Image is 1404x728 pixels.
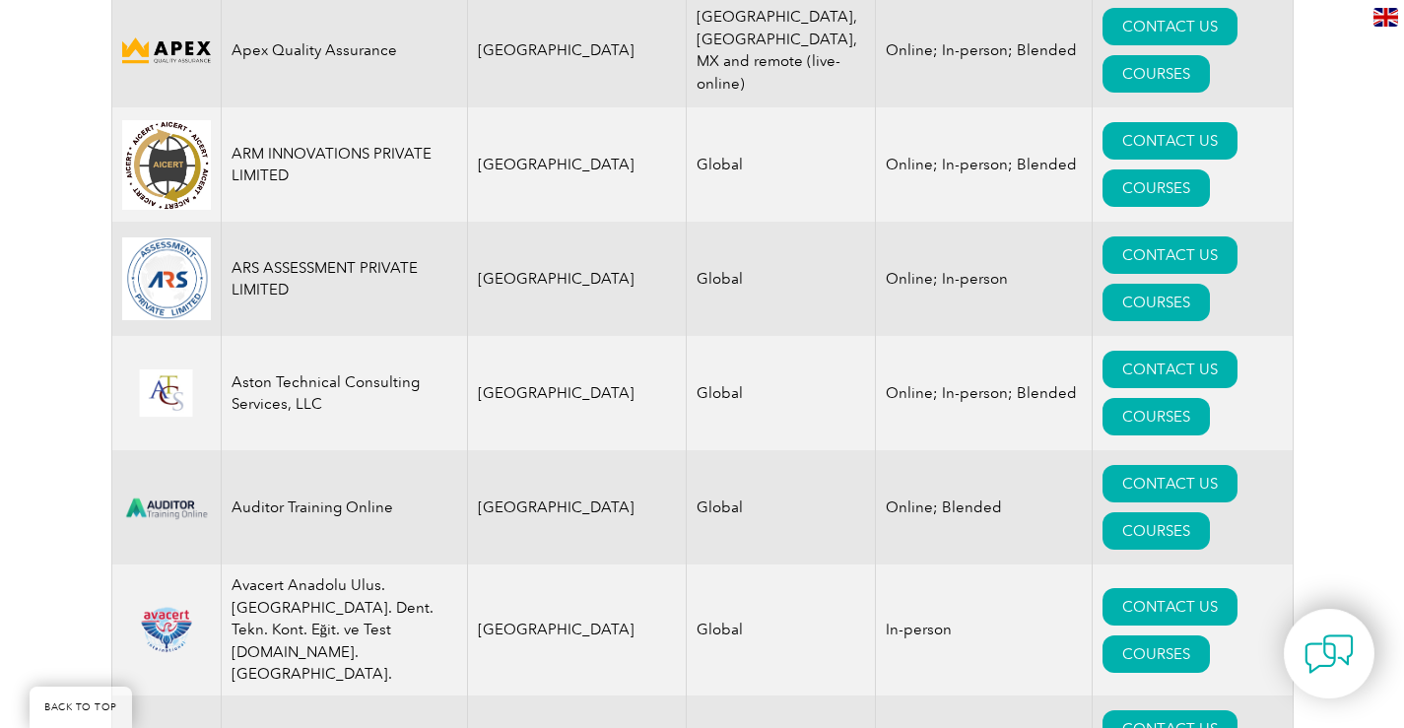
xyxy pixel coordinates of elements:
[687,336,876,450] td: Global
[122,237,211,320] img: 509b7a2e-6565-ed11-9560-0022481565fd-logo.png
[876,222,1093,336] td: Online; In-person
[1103,465,1237,502] a: CONTACT US
[687,222,876,336] td: Global
[687,450,876,564] td: Global
[467,564,687,695] td: [GEOGRAPHIC_DATA]
[122,486,211,530] img: d024547b-a6e0-e911-a812-000d3a795b83-logo.png
[687,564,876,695] td: Global
[467,336,687,450] td: [GEOGRAPHIC_DATA]
[221,564,467,695] td: Avacert Anadolu Ulus. [GEOGRAPHIC_DATA]. Dent. Tekn. Kont. Eğit. ve Test [DOMAIN_NAME]. [GEOGRAPH...
[221,107,467,222] td: ARM INNOVATIONS PRIVATE LIMITED
[122,369,211,418] img: ce24547b-a6e0-e911-a812-000d3a795b83-logo.png
[1103,351,1237,388] a: CONTACT US
[1103,122,1237,160] a: CONTACT US
[876,450,1093,564] td: Online; Blended
[1103,284,1210,321] a: COURSES
[876,336,1093,450] td: Online; In-person; Blended
[1103,8,1237,45] a: CONTACT US
[221,450,467,564] td: Auditor Training Online
[1103,169,1210,207] a: COURSES
[876,564,1093,695] td: In-person
[30,687,132,728] a: BACK TO TOP
[467,450,687,564] td: [GEOGRAPHIC_DATA]
[467,107,687,222] td: [GEOGRAPHIC_DATA]
[122,606,211,654] img: 815efeab-5b6f-eb11-a812-00224815377e-logo.png
[221,222,467,336] td: ARS ASSESSMENT PRIVATE LIMITED
[221,336,467,450] td: Aston Technical Consulting Services, LLC
[1103,588,1237,626] a: CONTACT US
[122,34,211,67] img: cdfe6d45-392f-f011-8c4d-000d3ad1ee32-logo.png
[687,107,876,222] td: Global
[1103,635,1210,673] a: COURSES
[876,107,1093,222] td: Online; In-person; Blended
[1103,236,1237,274] a: CONTACT US
[1373,8,1398,27] img: en
[1304,629,1354,679] img: contact-chat.png
[467,222,687,336] td: [GEOGRAPHIC_DATA]
[1103,398,1210,435] a: COURSES
[1103,512,1210,550] a: COURSES
[1103,55,1210,93] a: COURSES
[122,120,211,210] img: d4f7149c-8dc9-ef11-a72f-002248108aed-logo.jpg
